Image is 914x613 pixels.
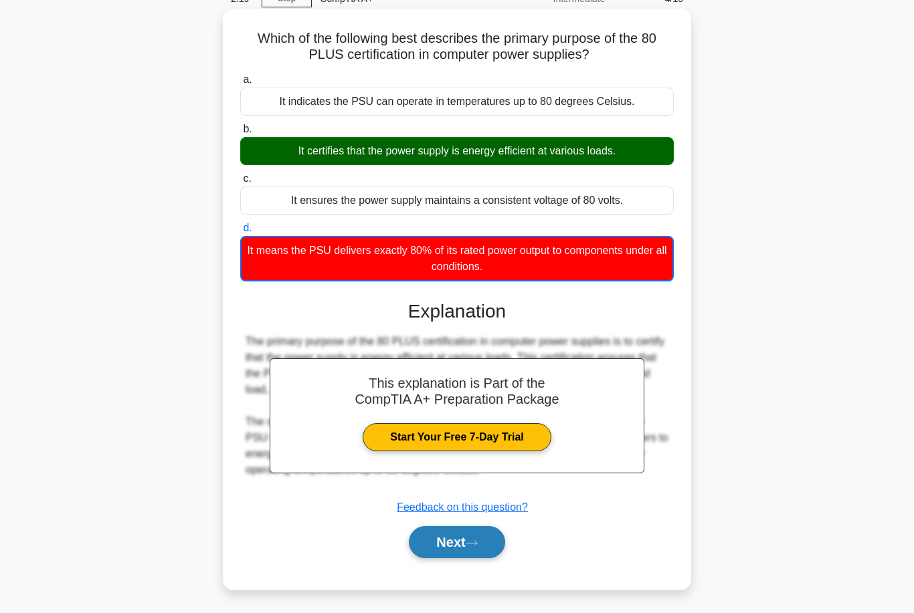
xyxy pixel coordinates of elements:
[239,30,675,64] h5: Which of the following best describes the primary purpose of the 80 PLUS certification in compute...
[240,137,674,165] div: It certifies that the power supply is energy efficient at various loads.
[240,187,674,215] div: It ensures the power supply maintains a consistent voltage of 80 volts.
[246,334,668,478] div: The primary purpose of the 80 PLUS certification in computer power supplies is to certify that th...
[243,222,252,233] span: d.
[240,236,674,281] div: It means the PSU delivers exactly 80% of its rated power output to components under all conditions.
[409,526,505,558] button: Next
[248,300,666,323] h3: Explanation
[243,172,251,184] span: c.
[240,88,674,116] div: It indicates the PSU can operate in temperatures up to 80 degrees Celsius.
[243,123,252,134] span: b.
[397,501,528,513] a: Feedback on this question?
[243,74,252,85] span: a.
[363,423,551,451] a: Start Your Free 7-Day Trial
